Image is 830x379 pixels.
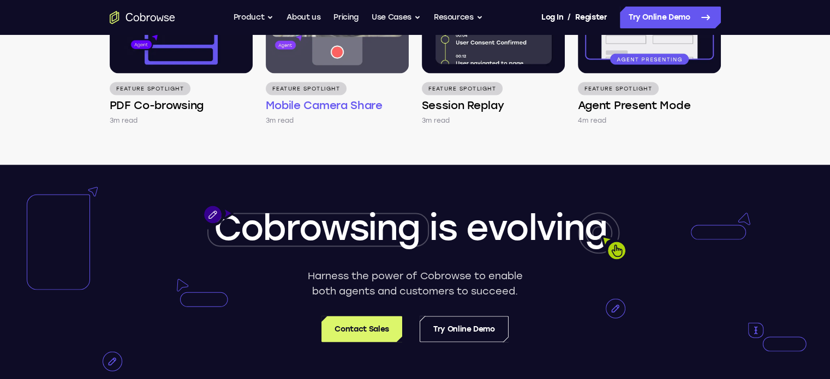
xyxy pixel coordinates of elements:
[333,7,359,28] a: Pricing
[214,206,420,248] span: Cobrowsing
[234,7,274,28] button: Product
[575,7,607,28] a: Register
[620,7,721,28] a: Try Online Demo
[568,11,571,24] span: /
[420,316,509,342] a: Try Online Demo
[422,115,450,125] p: 3m read
[578,115,607,125] p: 4m read
[110,11,175,24] a: Go to the home page
[303,268,527,298] p: Harness the power of Cobrowse to enable both agents and customers to succeed.
[266,115,294,125] p: 3m read
[110,115,138,125] p: 3m read
[110,82,190,95] p: Feature Spotlight
[286,7,320,28] a: About us
[578,82,659,95] p: Feature Spotlight
[422,82,503,95] p: Feature Spotlight
[321,316,402,342] a: Contact Sales
[422,97,504,112] h4: Session Replay
[541,7,563,28] a: Log In
[372,7,421,28] button: Use Cases
[466,206,607,248] span: evolving
[266,97,383,112] h4: Mobile Camera Share
[266,82,347,95] p: Feature Spotlight
[110,97,204,112] h4: PDF Co-browsing
[578,97,691,112] h4: Agent Present Mode
[434,7,483,28] button: Resources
